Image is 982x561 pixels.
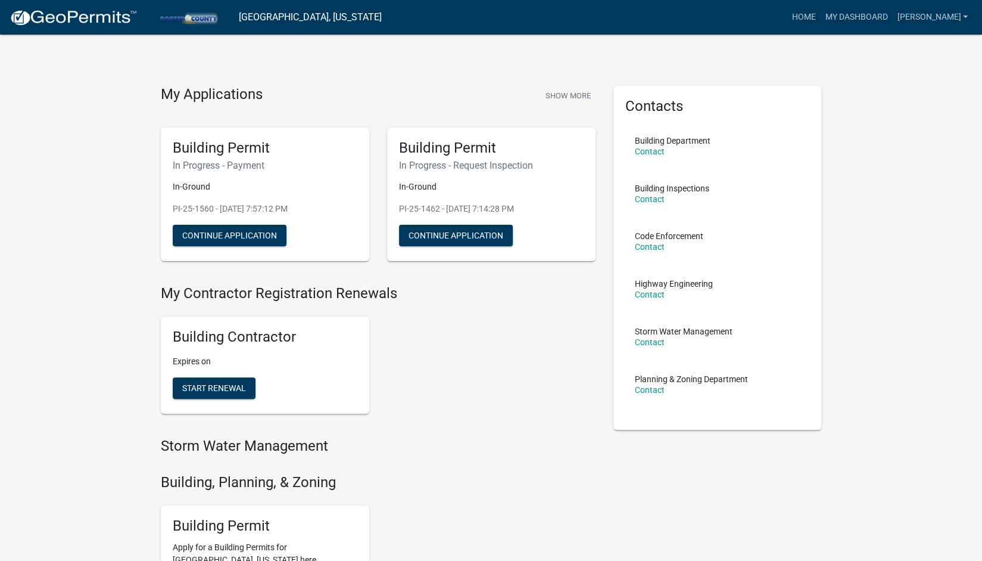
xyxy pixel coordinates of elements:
button: Continue Application [399,225,513,246]
h5: Building Permit [173,140,357,157]
a: Home [787,6,820,29]
p: Highway Engineering [635,280,713,288]
p: Storm Water Management [635,327,732,336]
a: Contact [635,337,665,347]
p: Expires on [173,355,357,368]
h4: Storm Water Management [161,438,596,455]
button: Show More [541,86,596,106]
button: Continue Application [173,225,286,246]
h4: My Contractor Registration Renewals [161,285,596,302]
button: Start Renewal [173,377,255,399]
p: In-Ground [173,181,357,193]
h5: Building Contractor [173,328,357,346]
p: In-Ground [399,181,584,193]
a: [GEOGRAPHIC_DATA], [US_STATE] [239,7,382,27]
p: Code Enforcement [635,232,703,240]
p: PI-25-1462 - [DATE] 7:14:28 PM [399,203,584,215]
p: PI-25-1560 - [DATE] 7:57:12 PM [173,203,357,215]
span: Start Renewal [182,383,246,393]
a: Contact [635,147,665,156]
a: Contact [635,385,665,395]
h6: In Progress - Request Inspection [399,160,584,171]
h4: Building, Planning, & Zoning [161,474,596,491]
h4: My Applications [161,86,263,104]
h6: In Progress - Payment [173,160,357,171]
a: Contact [635,290,665,299]
wm-registration-list-section: My Contractor Registration Renewals [161,285,596,423]
a: Contact [635,242,665,252]
a: Contact [635,194,665,204]
a: My Dashboard [820,6,892,29]
img: Porter County, Indiana [146,9,229,25]
p: Planning & Zoning Department [635,375,748,383]
a: [PERSON_NAME] [892,6,972,29]
p: Building Inspections [635,184,709,193]
h5: Building Permit [173,517,357,535]
p: Building Department [635,137,710,145]
h5: Building Permit [399,140,584,157]
h5: Contacts [625,98,810,115]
